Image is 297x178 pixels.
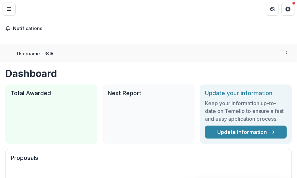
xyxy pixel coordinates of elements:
button: Partners [266,3,279,16]
button: Toggle Menu [3,3,16,16]
p: Role [42,50,55,56]
h1: Dashboard [5,68,292,79]
h2: Proposals [11,154,286,167]
button: Notifications [3,23,294,34]
button: More [282,50,290,57]
h3: Keep your information up-to-date on Temelio to ensure a fast and easy application process. [205,99,287,123]
span: Notifications [13,26,291,31]
button: Get Help [281,3,294,16]
h2: Total Awarded [10,90,92,97]
h2: Next Report [108,90,189,97]
p: Username [17,50,40,57]
a: Update Information [205,126,287,139]
h2: Update your information [205,90,287,97]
